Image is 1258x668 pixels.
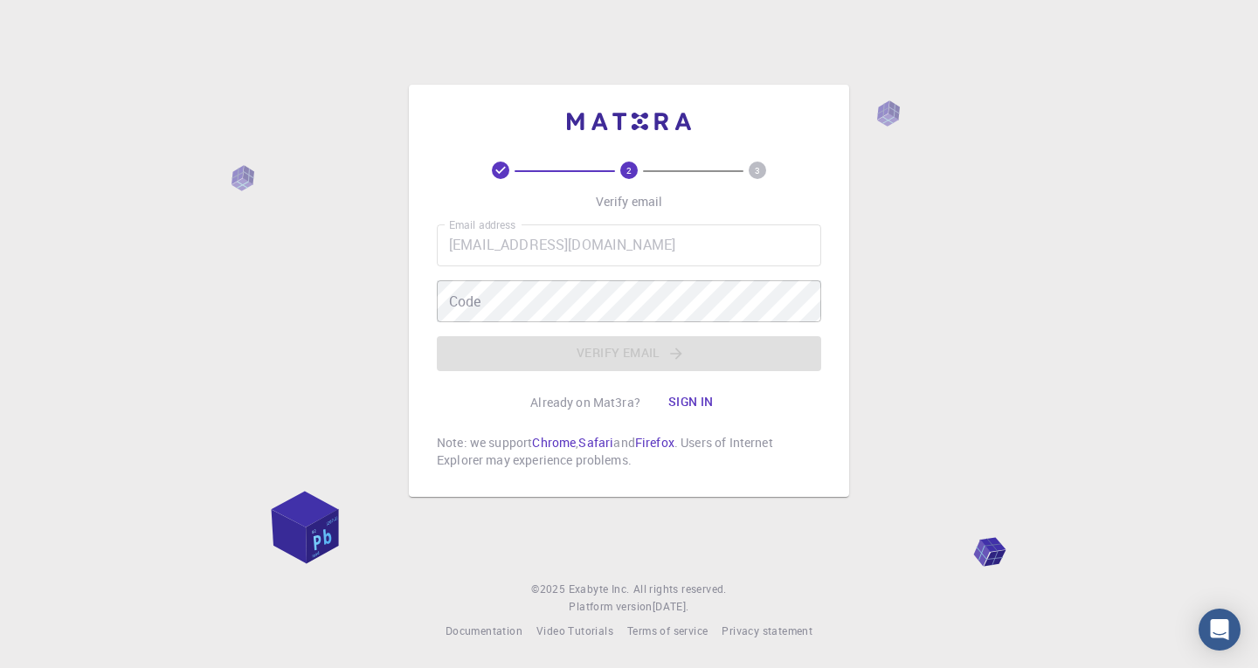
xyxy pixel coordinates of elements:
span: Privacy statement [722,623,812,637]
a: Firefox [635,434,674,451]
button: Sign in [654,385,728,420]
a: Documentation [446,623,522,640]
span: Documentation [446,623,522,637]
p: Already on Mat3ra? [530,394,640,411]
a: Exabyte Inc. [569,581,630,598]
span: [DATE] . [653,599,689,613]
div: Open Intercom Messenger [1199,609,1241,651]
a: [DATE]. [653,598,689,616]
span: © 2025 [531,581,568,598]
span: All rights reserved. [633,581,727,598]
a: Video Tutorials [536,623,613,640]
label: Email address [449,217,515,232]
p: Note: we support , and . Users of Internet Explorer may experience problems. [437,434,821,469]
text: 2 [626,164,632,176]
a: Privacy statement [722,623,812,640]
p: Verify email [596,193,663,210]
span: Terms of service [627,623,708,637]
a: Terms of service [627,623,708,640]
span: Video Tutorials [536,623,613,637]
a: Safari [578,434,613,451]
span: Platform version [569,598,652,616]
text: 3 [755,164,760,176]
span: Exabyte Inc. [569,582,630,596]
a: Chrome [532,434,576,451]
